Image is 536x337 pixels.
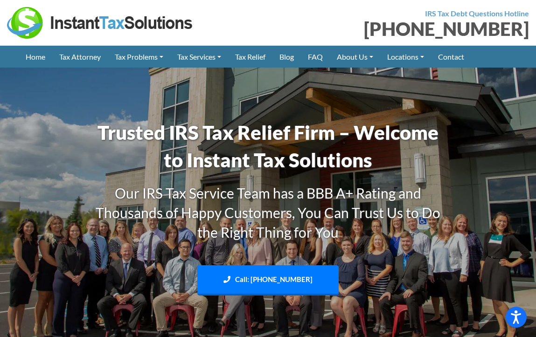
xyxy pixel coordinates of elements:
a: Contact [431,46,471,68]
a: Tax Services [170,46,228,68]
a: Call: [PHONE_NUMBER] [197,265,339,296]
a: Instant Tax Solutions Logo [7,17,194,26]
a: Locations [380,46,431,68]
a: Tax Relief [228,46,272,68]
a: Blog [272,46,301,68]
a: Home [19,46,52,68]
a: Tax Problems [108,46,170,68]
div: [PHONE_NUMBER] [275,20,529,38]
a: Tax Attorney [52,46,108,68]
img: Instant Tax Solutions Logo [7,7,194,39]
h3: Our IRS Tax Service Team has a BBB A+ Rating and Thousands of Happy Customers, You Can Trust Us t... [89,183,448,242]
a: FAQ [301,46,330,68]
h1: Trusted IRS Tax Relief Firm – Welcome to Instant Tax Solutions [89,119,448,174]
a: About Us [330,46,380,68]
strong: IRS Tax Debt Questions Hotline [425,9,529,18]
